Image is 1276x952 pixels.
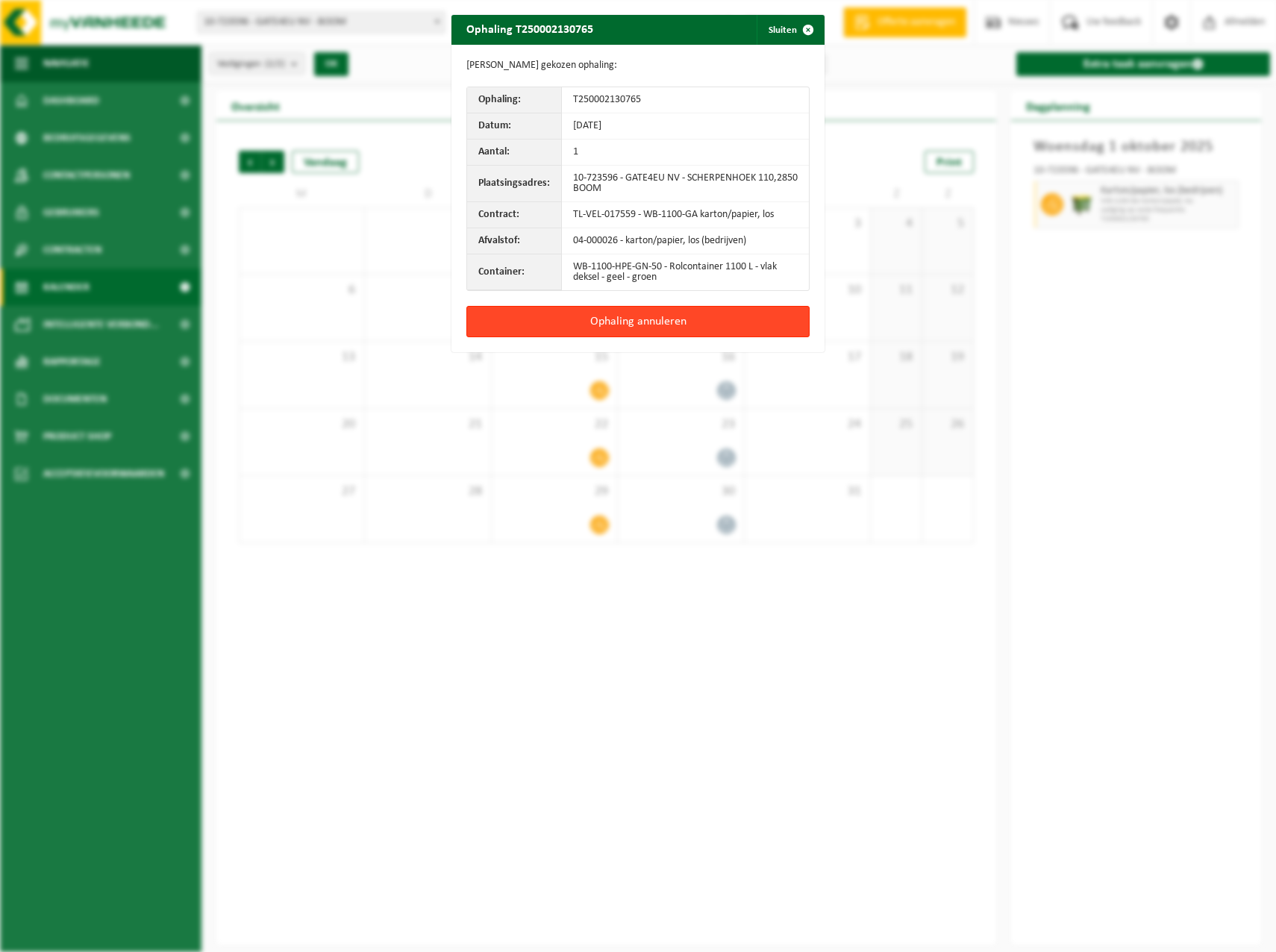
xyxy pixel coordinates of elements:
td: 10-723596 - GATE4EU NV - SCHERPENHOEK 110,2850 BOOM [562,166,809,202]
td: 04-000026 - karton/papier, los (bedrijven) [562,228,809,254]
th: Ophaling: [467,87,562,113]
h2: Ophaling T250002130765 [451,15,608,43]
td: TL-VEL-017559 - WB-1100-GA karton/papier, los [562,202,809,228]
button: Ophaling annuleren [466,306,810,337]
td: [DATE] [562,113,809,140]
th: Contract: [467,202,562,228]
th: Container: [467,254,562,290]
th: Datum: [467,113,562,140]
th: Aantal: [467,140,562,166]
p: [PERSON_NAME] gekozen ophaling: [466,60,810,72]
button: Sluiten [757,15,823,45]
td: 1 [562,140,809,166]
td: WB-1100-HPE-GN-50 - Rolcontainer 1100 L - vlak deksel - geel - groen [562,254,809,290]
th: Plaatsingsadres: [467,166,562,202]
td: T250002130765 [562,87,809,113]
th: Afvalstof: [467,228,562,254]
